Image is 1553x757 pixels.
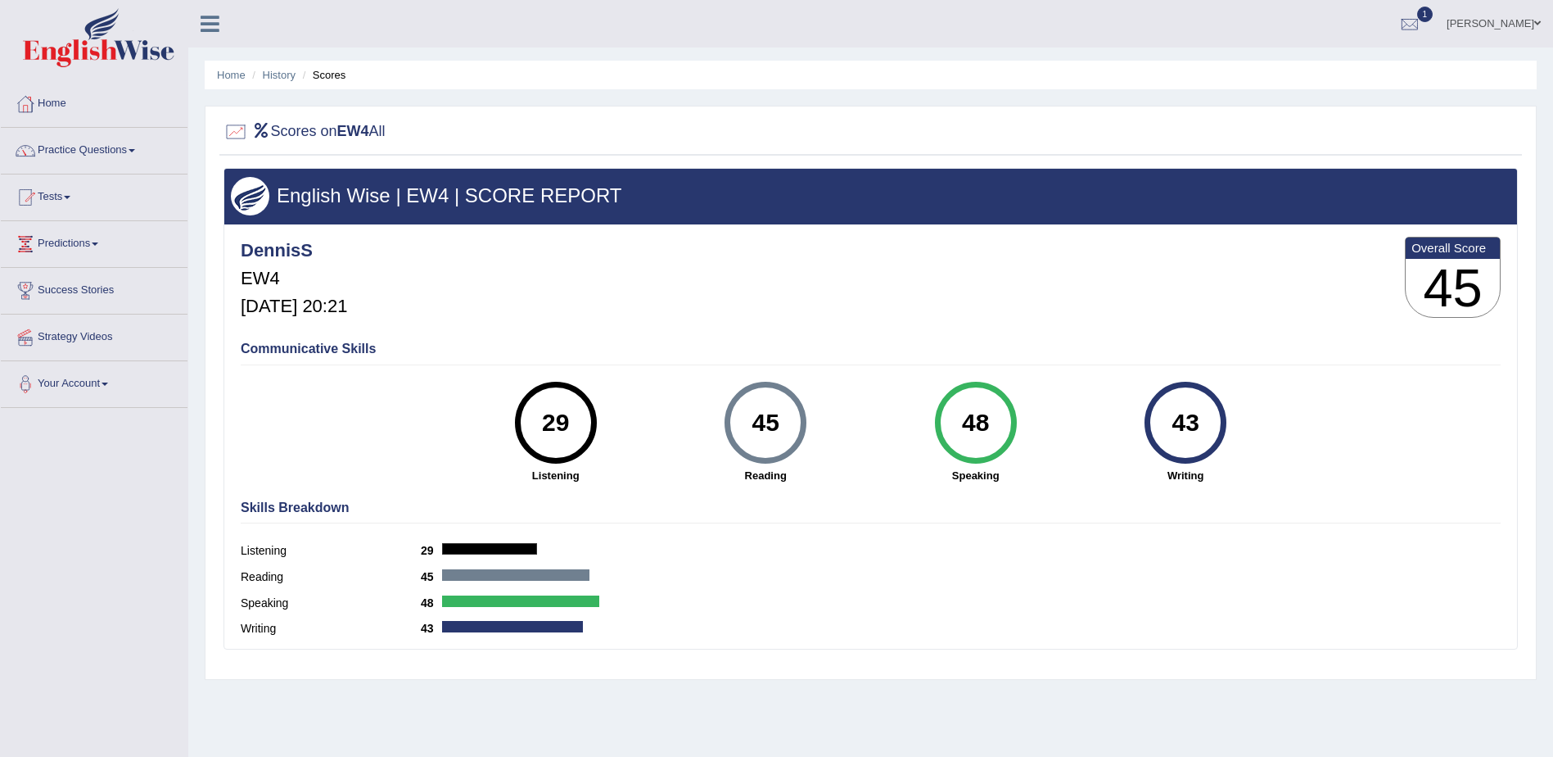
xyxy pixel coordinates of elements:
h3: English Wise | EW4 | SCORE REPORT [231,185,1510,206]
a: Home [1,81,187,122]
label: Speaking [241,595,421,612]
div: 48 [946,388,1005,457]
h4: Communicative Skills [241,342,1501,356]
a: Tests [1,175,187,215]
h4: DennisS [241,241,347,261]
label: Writing [241,620,421,637]
span: 1 [1417,7,1433,22]
h5: [DATE] 20:21 [241,297,347,316]
b: 29 [421,544,442,557]
div: 29 [526,388,585,457]
b: EW4 [337,123,369,139]
a: Home [217,69,246,81]
img: wings.png [231,177,269,215]
label: Reading [241,569,421,586]
div: 43 [1155,388,1215,457]
strong: Writing [1089,468,1282,483]
a: Strategy Videos [1,315,187,356]
b: 48 [421,596,442,610]
h3: 45 [1406,259,1500,318]
a: Your Account [1,361,187,402]
b: Overall Score [1411,241,1494,255]
strong: Listening [458,468,652,483]
strong: Reading [669,468,862,483]
b: 43 [421,622,442,635]
label: Listening [241,542,421,560]
li: Scores [299,67,346,83]
h2: Scores on All [223,120,386,144]
div: 45 [736,388,796,457]
strong: Speaking [878,468,1072,483]
a: Success Stories [1,268,187,309]
h5: EW4 [241,269,347,288]
h4: Skills Breakdown [241,501,1501,515]
a: Practice Questions [1,128,187,169]
a: History [263,69,296,81]
b: 45 [421,570,442,583]
a: Predictions [1,221,187,262]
